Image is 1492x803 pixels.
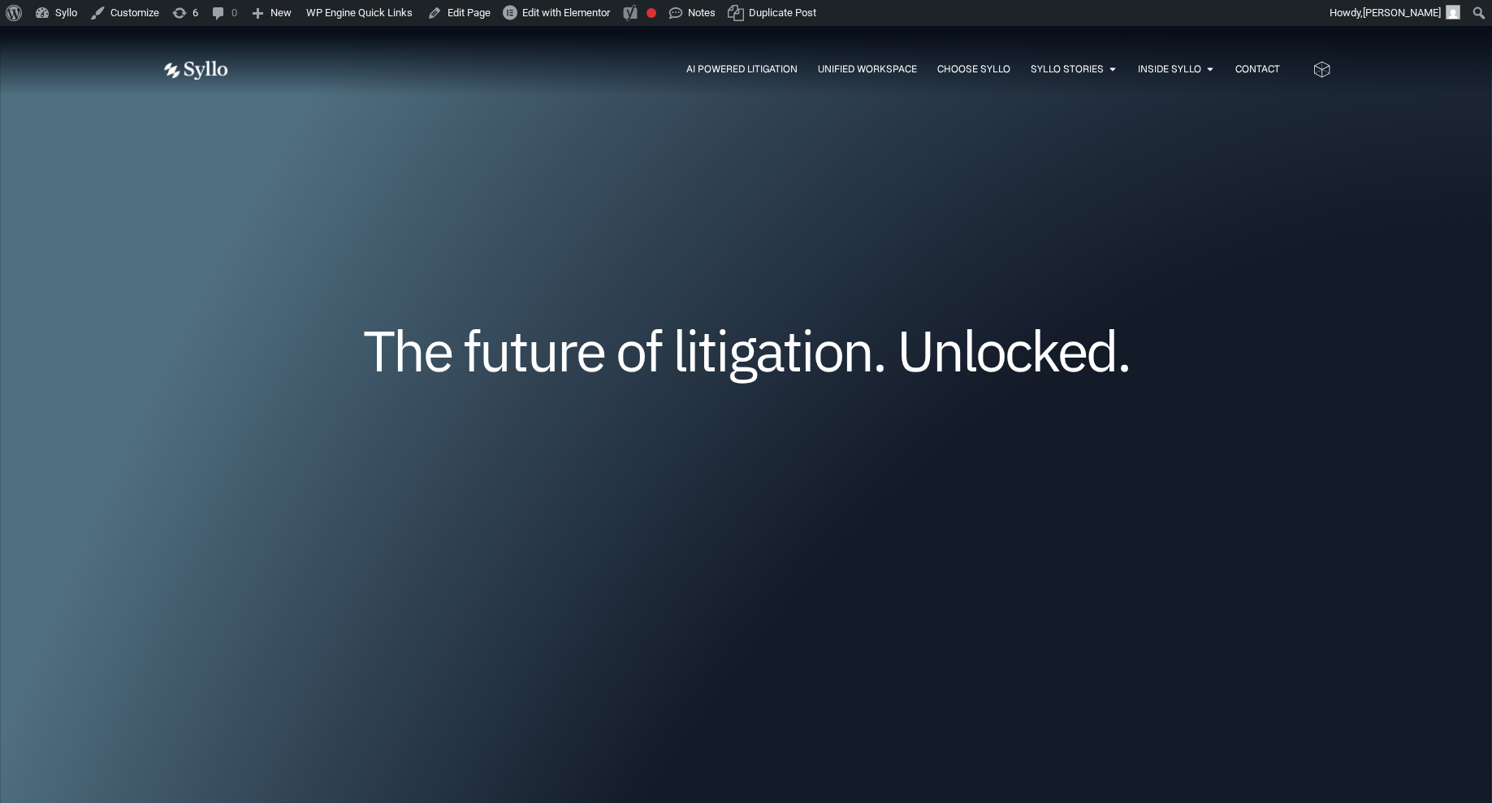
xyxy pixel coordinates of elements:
div: Focus keyphrase not set [647,8,656,18]
span: [PERSON_NAME] [1363,7,1441,19]
a: AI Powered Litigation [686,62,798,76]
a: Syllo Stories [1031,62,1104,76]
a: Inside Syllo [1138,62,1201,76]
h1: The future of litigation. Unlocked. [259,323,1234,377]
nav: Menu [261,62,1280,77]
a: Choose Syllo [937,62,1010,76]
a: Unified Workspace [818,62,917,76]
div: Menu Toggle [261,62,1280,77]
span: Edit with Elementor [522,7,610,19]
img: white logo [162,60,228,80]
a: Contact [1235,62,1280,76]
